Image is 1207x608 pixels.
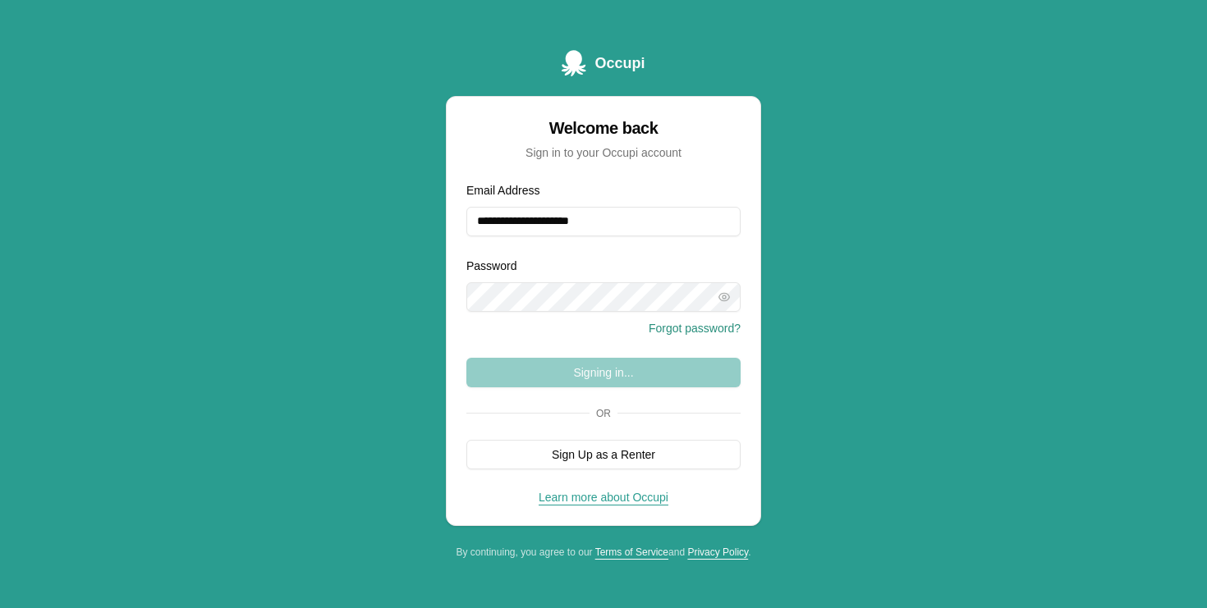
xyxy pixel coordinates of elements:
[649,320,741,336] button: Forgot password?
[539,491,668,504] a: Learn more about Occupi
[687,546,748,558] a: Privacy Policy
[594,52,645,75] span: Occupi
[466,144,741,161] div: Sign in to your Occupi account
[466,184,539,197] label: Email Address
[466,440,741,469] button: Sign Up as a Renter
[466,259,516,272] label: Password
[466,117,741,139] div: Welcome back
[595,546,668,558] a: Terms of Service
[446,546,761,559] div: By continuing, you agree to our and .
[562,50,645,76] a: Occupi
[590,407,617,420] span: Or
